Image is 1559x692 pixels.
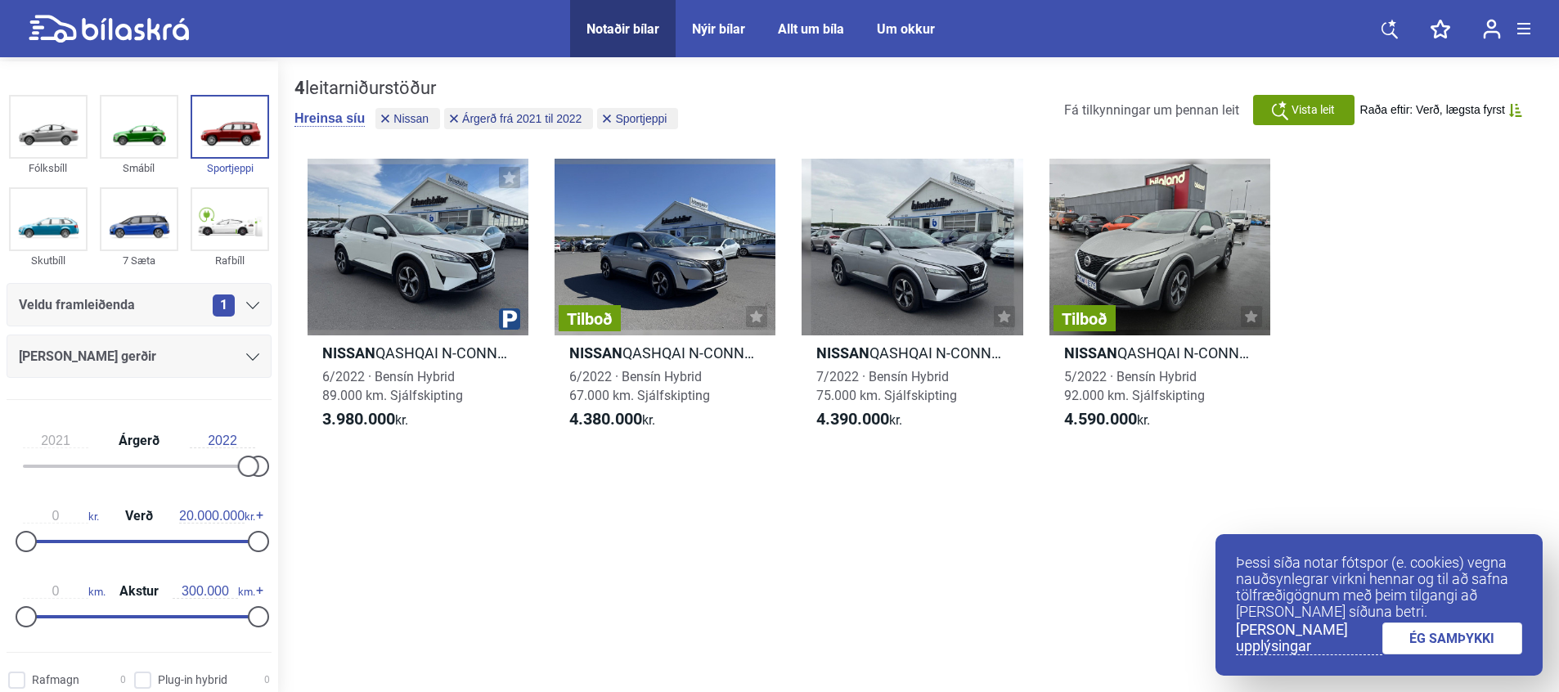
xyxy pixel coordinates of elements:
a: Nýir bílar [692,21,745,37]
div: Sportjeppi [191,159,269,177]
span: Árgerð frá 2021 til 2022 [462,113,582,124]
div: 7 Sæta [100,251,178,270]
p: Þessi síða notar fótspor (e. cookies) vegna nauðsynlegrar virkni hennar og til að safna tölfræðig... [1236,555,1522,620]
span: 6/2022 · Bensín Hybrid 89.000 km. Sjálfskipting [322,369,463,403]
span: Árgerð [115,434,164,447]
span: Tilboð [1062,311,1107,327]
h2: QASHQAI N-CONNECTA MHEV AWD [308,344,528,362]
a: NissanQASHQAI N-CONNECTA MHEV AWD7/2022 · Bensín Hybrid75.000 km. Sjálfskipting4.390.000kr. [802,159,1022,444]
span: 6/2022 · Bensín Hybrid 67.000 km. Sjálfskipting [569,369,710,403]
a: ÉG SAMÞYKKI [1382,622,1523,654]
span: 7/2022 · Bensín Hybrid 75.000 km. Sjálfskipting [816,369,957,403]
h2: QASHQAI N-CONNECTA MHEV AWD [802,344,1022,362]
b: Nissan [816,344,869,362]
a: TilboðNissanQASHQAI N-CONNECTA MHEV AWD6/2022 · Bensín Hybrid67.000 km. Sjálfskipting4.380.000kr. [555,159,775,444]
span: kr. [569,410,655,429]
span: Sportjeppi [615,113,667,124]
b: Nissan [569,344,622,362]
span: Raða eftir: Verð, lægsta fyrst [1360,103,1505,117]
button: Árgerð frá 2021 til 2022 [444,108,593,129]
span: Vista leit [1292,101,1335,119]
b: 4.590.000 [1064,409,1137,429]
b: 3.980.000 [322,409,395,429]
button: Hreinsa síu [294,110,365,127]
a: Allt um bíla [778,21,844,37]
span: Tilboð [567,311,613,327]
b: 4.390.000 [816,409,889,429]
span: kr. [1064,410,1150,429]
div: Rafbíll [191,251,269,270]
b: Nissan [1064,344,1117,362]
span: [PERSON_NAME] gerðir [19,345,156,368]
span: km. [173,584,255,599]
a: [PERSON_NAME] upplýsingar [1236,622,1382,655]
span: kr. [322,410,408,429]
b: 4.380.000 [569,409,642,429]
a: Notaðir bílar [586,21,659,37]
span: kr. [23,509,99,523]
img: user-login.svg [1483,19,1501,39]
span: Verð [121,510,157,523]
span: Plug-in hybrid [158,672,227,689]
span: kr. [179,509,255,523]
div: Skutbíll [9,251,88,270]
span: 0 [264,672,270,689]
button: Sportjeppi [597,108,678,129]
span: 5/2022 · Bensín Hybrid 92.000 km. Sjálfskipting [1064,369,1205,403]
span: kr. [816,410,902,429]
a: TilboðNissanQASHQAI N-CONNECTA5/2022 · Bensín Hybrid92.000 km. Sjálfskipting4.590.000kr. [1049,159,1270,444]
h2: QASHQAI N-CONNECTA MHEV AWD [555,344,775,362]
span: km. [23,584,106,599]
span: 0 [120,672,126,689]
span: 1 [213,294,235,317]
button: Nissan [375,108,440,129]
h2: QASHQAI N-CONNECTA [1049,344,1270,362]
span: Akstur [115,585,163,598]
a: Um okkur [877,21,935,37]
span: Rafmagn [32,672,79,689]
a: NissanQASHQAI N-CONNECTA MHEV AWD6/2022 · Bensín Hybrid89.000 km. Sjálfskipting3.980.000kr. [308,159,528,444]
b: Nissan [322,344,375,362]
img: parking.png [499,308,520,330]
div: Fólksbíll [9,159,88,177]
span: Fá tilkynningar um þennan leit [1064,102,1239,118]
button: Raða eftir: Verð, lægsta fyrst [1360,103,1522,117]
div: leitarniðurstöður [294,78,682,99]
b: 4 [294,78,305,98]
span: Veldu framleiðenda [19,294,135,317]
span: Nissan [393,113,429,124]
div: Smábíl [100,159,178,177]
